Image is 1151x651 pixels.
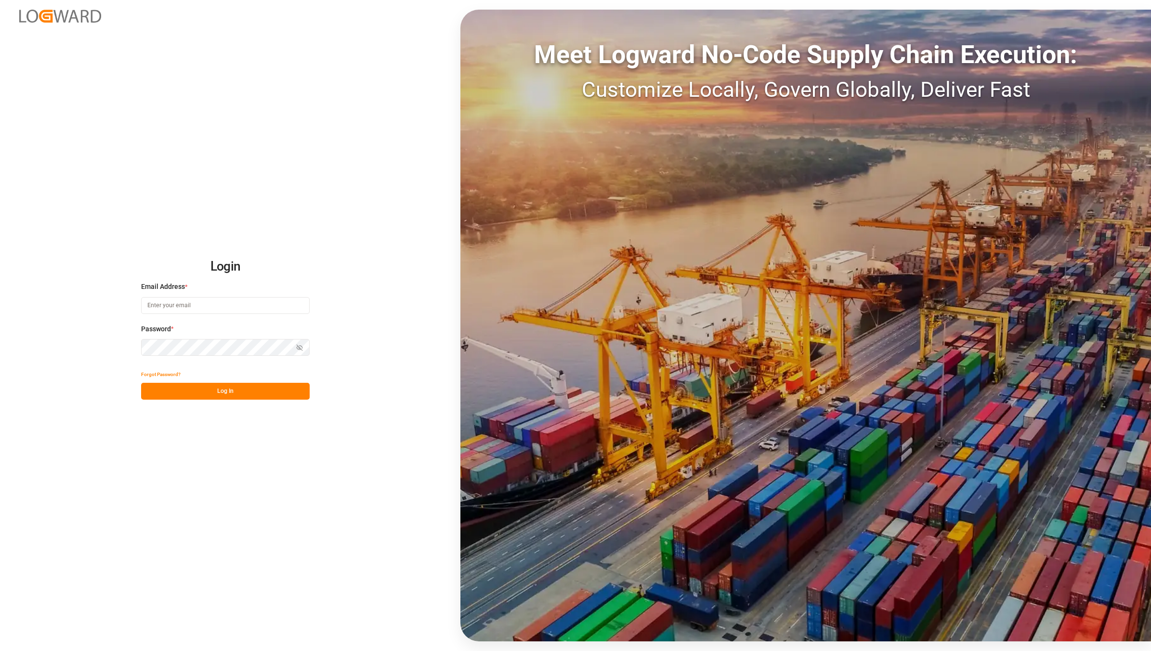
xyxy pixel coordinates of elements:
[141,282,185,292] span: Email Address
[141,324,171,334] span: Password
[460,74,1151,105] div: Customize Locally, Govern Globally, Deliver Fast
[141,297,310,314] input: Enter your email
[460,36,1151,74] div: Meet Logward No-Code Supply Chain Execution:
[19,10,101,23] img: Logward_new_orange.png
[141,251,310,282] h2: Login
[141,383,310,400] button: Log In
[141,366,181,383] button: Forgot Password?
